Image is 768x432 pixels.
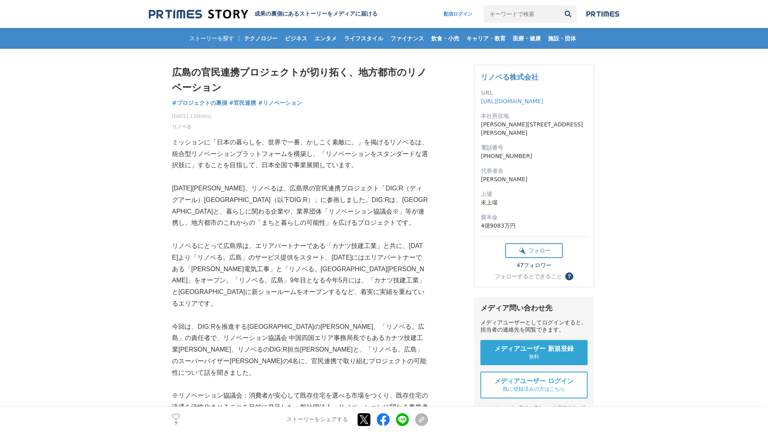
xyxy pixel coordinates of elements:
a: 医療・健康 [510,28,544,49]
p: ストーリーをシェアする [286,416,348,423]
dd: [PHONE_NUMBER] [481,152,587,160]
dt: 電話番号 [481,144,587,152]
dt: 本社所在地 [481,112,587,120]
span: [DATE] 13時00分 [172,113,212,120]
span: #プロジェクトの裏側 [172,99,227,106]
a: ファイナンス [387,28,427,49]
span: 無料 [529,353,539,360]
span: ビジネス [282,35,310,42]
a: #リノベーション [258,99,302,107]
span: テクノロジー [241,35,281,42]
p: ※リノベーション協議会：消費者が安心して既存住宅を選べる市場をつくり、既存住宅の流通を活性化させることを目的に発足した一般社団法人。リノベーションに関わる事業者737社（カナツ技建工業とリノベる... [172,390,428,424]
div: 47フォロワー [505,262,563,269]
a: 飲食・小売 [428,28,462,49]
div: フォローするとできること [495,274,562,279]
h2: 成果の裏側にあるストーリーをメディアに届ける [254,10,378,18]
a: メディアユーザー 新規登録 無料 [480,340,588,365]
a: テクノロジー [241,28,281,49]
span: メディアユーザー 新規登録 [494,345,574,353]
p: ミッションに「日本の暮らしを、世界で一番、かしこく素敵に。」を掲げるリノベるは、統合型リノベーションプラットフォームを構築し、「リノベーションをスタンダードな選択肢に」することを目指して、日本全... [172,137,428,171]
a: [URL][DOMAIN_NAME] [481,98,543,104]
img: prtimes [586,11,619,17]
p: [DATE][PERSON_NAME]、リノベるは、広島県の官民連携プロジェクト「DIG:R（ディグアール）[GEOGRAPHIC_DATA]（以下DIG:R）」に参画しました。DIG:Rは、[... [172,183,428,229]
input: キーワードで検索 [484,5,559,23]
a: エンタメ [311,28,340,49]
dt: 上場 [481,190,587,198]
a: ビジネス [282,28,310,49]
dd: [PERSON_NAME][STREET_ADDRESS][PERSON_NAME] [481,120,587,137]
dt: 代表者名 [481,167,587,175]
span: ライフスタイル [341,35,386,42]
h1: 広島の官民連携プロジェクトが切り拓く、地方都市のリノベーション [172,65,428,96]
a: 施設・団体 [545,28,579,49]
p: リノベるにとって広島県は、エリアパートナーである「カナツ技建工業」と共に、[DATE]より「リノベる。広島」のサービス提供をスタート、[DATE]にはエリアパートナーである「[PERSON_NA... [172,240,428,310]
span: 既に登録済みの方はこちら [503,386,565,393]
p: 今回は、DIG:Rを推進する[GEOGRAPHIC_DATA]の[PERSON_NAME]、「リノベる。広島」の責任者で、リノベーション協議会 中国四国エリア事務局長でもあるカナツ技建工業[PE... [172,321,428,379]
a: リノベる [172,123,191,130]
span: 施設・団体 [545,35,579,42]
dt: 資本金 [481,213,587,222]
a: 配信ログイン [436,5,480,23]
span: #リノベーション [258,99,302,106]
dd: 4億9083万円 [481,222,587,230]
a: キャリア・教育 [463,28,509,49]
span: 医療・健康 [510,35,544,42]
button: ？ [565,272,573,280]
p: 9 [172,421,180,425]
a: #官民連携 [229,99,256,107]
dd: 未上場 [481,198,587,207]
span: メディアユーザー ログイン [494,377,574,386]
span: キャリア・教育 [463,35,509,42]
div: メディア問い合わせ先 [480,303,588,313]
a: #プロジェクトの裏側 [172,99,227,107]
dt: URL [481,89,587,97]
div: メディアユーザーとしてログインすると、担当者の連絡先を閲覧できます。 [480,319,588,334]
span: エンタメ [311,35,340,42]
a: リノベる株式会社 [481,73,538,81]
span: ？ [566,274,572,279]
img: 成果の裏側にあるストーリーをメディアに届ける [149,9,248,20]
a: 成果の裏側にあるストーリーをメディアに届ける 成果の裏側にあるストーリーをメディアに届ける [149,9,378,20]
button: 検索 [559,5,577,23]
a: ライフスタイル [341,28,386,49]
span: 飲食・小売 [428,35,462,42]
span: #官民連携 [229,99,256,106]
dd: [PERSON_NAME] [481,175,587,184]
button: フォロー [505,243,563,258]
span: ファイナンス [387,35,427,42]
a: メディアユーザー ログイン 既に登録済みの方はこちら [480,372,588,398]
